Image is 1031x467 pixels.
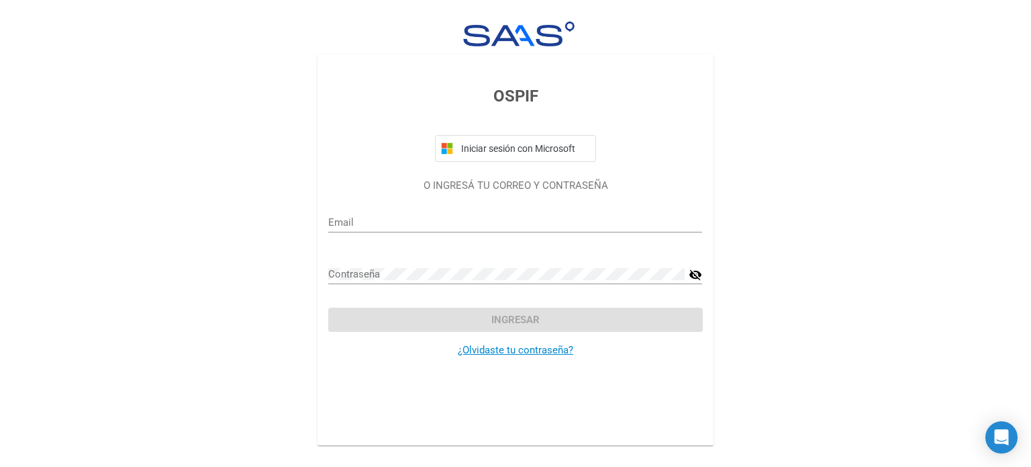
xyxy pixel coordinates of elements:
span: Iniciar sesión con Microsoft [458,143,590,154]
mat-icon: visibility_off [689,267,702,283]
button: Ingresar [328,308,702,332]
p: O INGRESÁ TU CORREO Y CONTRASEÑA [328,178,702,194]
a: ¿Olvidaste tu contraseña? [458,344,573,356]
div: Open Intercom Messenger [985,421,1018,454]
span: Ingresar [491,314,540,326]
h3: OSPIF [328,84,702,108]
button: Iniciar sesión con Microsoft [435,135,596,162]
